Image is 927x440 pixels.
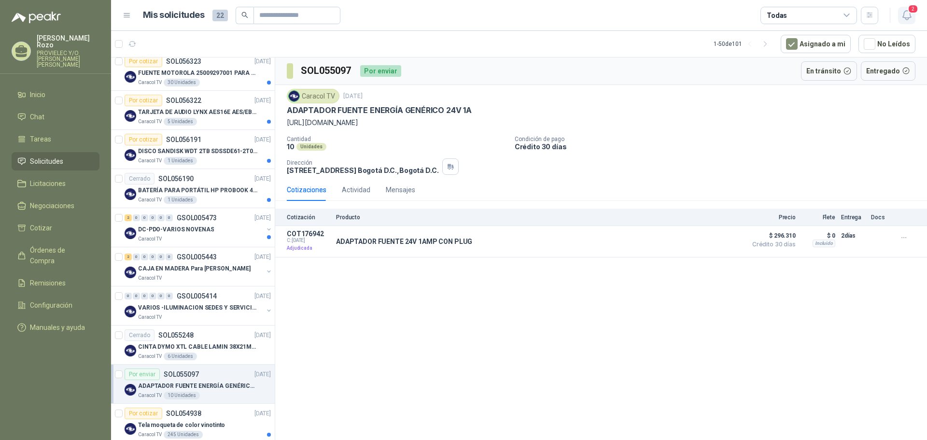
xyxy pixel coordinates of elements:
[125,293,132,299] div: 0
[30,156,63,167] span: Solicitudes
[861,61,916,81] button: Entregado
[336,214,742,221] p: Producto
[287,243,330,253] p: Adjudicada
[871,214,890,221] p: Docs
[212,10,228,21] span: 22
[138,313,162,321] p: Caracol TV
[125,369,160,380] div: Por enviar
[158,332,194,339] p: SOL055248
[254,96,271,105] p: [DATE]
[342,185,370,195] div: Actividad
[37,50,99,68] p: PROVIELEC Y/O [PERSON_NAME] [PERSON_NAME]
[254,331,271,340] p: [DATE]
[164,371,199,378] p: SOL055097
[138,157,162,165] p: Caracol TV
[133,214,140,221] div: 0
[241,12,248,18] span: search
[138,69,258,78] p: FUENTE MOTOROLA 25009297001 PARA EP450
[125,251,273,282] a: 2 0 0 0 0 0 GSOL005443[DATE] Company LogoCAJA EN MADERA Para [PERSON_NAME]Caracol TV
[287,117,915,128] p: [URL][DOMAIN_NAME]
[157,214,165,221] div: 0
[813,240,835,247] div: Incluido
[767,10,787,21] div: Todas
[138,342,258,352] p: CINTA DYMO XTL CABLE LAMIN 38X21MMBLANCO
[125,254,132,260] div: 2
[125,214,132,221] div: 2
[177,214,217,221] p: GSOL005473
[287,142,295,151] p: 10
[166,254,173,260] div: 0
[149,214,156,221] div: 0
[111,169,275,208] a: CerradoSOL056190[DATE] Company LogoBATERÍA PARA PORTÁTIL HP PROBOOK 430 G8Caracol TV1 Unidades
[30,134,51,144] span: Tareas
[125,56,162,67] div: Por cotizar
[30,245,90,266] span: Órdenes de Compra
[898,7,915,24] button: 2
[164,431,203,439] div: 245 Unidades
[125,384,136,396] img: Company Logo
[30,223,52,233] span: Cotizar
[287,238,330,243] span: C: [DATE]
[143,8,205,22] h1: Mis solicitudes
[125,134,162,145] div: Por cotizar
[30,322,85,333] span: Manuales y ayuda
[386,185,415,195] div: Mensajes
[747,214,796,221] p: Precio
[515,142,923,151] p: Crédito 30 días
[254,292,271,301] p: [DATE]
[125,329,154,341] div: Cerrado
[164,353,197,360] div: 6 Unidades
[141,293,148,299] div: 0
[125,149,136,161] img: Company Logo
[254,370,271,379] p: [DATE]
[164,392,200,399] div: 10 Unidades
[343,92,363,101] p: [DATE]
[138,303,258,312] p: VARIOS -ILUMINACION SEDES Y SERVICIOS
[138,264,251,273] p: CAJA EN MADERA Para [PERSON_NAME]
[360,65,401,77] div: Por enviar
[166,410,201,417] p: SOL054938
[125,110,136,122] img: Company Logo
[157,254,165,260] div: 0
[254,409,271,418] p: [DATE]
[801,230,835,241] p: $ 0
[138,235,162,243] p: Caracol TV
[166,293,173,299] div: 0
[166,214,173,221] div: 0
[254,135,271,144] p: [DATE]
[30,200,74,211] span: Negociaciones
[111,365,275,404] a: Por enviarSOL055097[DATE] Company LogoADAPTADOR FUENTE ENERGÍA GENÉRICO 24V 1ACaracol TV10 Unidades
[133,254,140,260] div: 0
[30,112,44,122] span: Chat
[164,196,197,204] div: 1 Unidades
[12,174,99,193] a: Licitaciones
[125,227,136,239] img: Company Logo
[125,267,136,278] img: Company Logo
[166,58,201,65] p: SOL056323
[125,212,273,243] a: 2 0 0 0 0 0 GSOL005473[DATE] Company LogoDC-PDO-VARIOS NOVENASCaracol TV
[125,408,162,419] div: Por cotizar
[125,71,136,83] img: Company Logo
[138,353,162,360] p: Caracol TV
[801,214,835,221] p: Flete
[149,254,156,260] div: 0
[111,326,275,365] a: CerradoSOL055248[DATE] Company LogoCINTA DYMO XTL CABLE LAMIN 38X21MMBLANCOCaracol TV6 Unidades
[138,274,162,282] p: Caracol TV
[254,253,271,262] p: [DATE]
[12,12,61,23] img: Logo peakr
[164,118,197,126] div: 5 Unidades
[287,159,438,166] p: Dirección
[164,79,200,86] div: 30 Unidades
[12,241,99,270] a: Órdenes de Compra
[287,214,330,221] p: Cotización
[12,130,99,148] a: Tareas
[747,241,796,247] span: Crédito 30 días
[111,52,275,91] a: Por cotizarSOL056323[DATE] Company LogoFUENTE MOTOROLA 25009297001 PARA EP450Caracol TV30 Unidades
[125,306,136,317] img: Company Logo
[858,35,915,53] button: No Leídos
[138,186,258,195] p: BATERÍA PARA PORTÁTIL HP PROBOOK 430 G8
[781,35,851,53] button: Asignado a mi
[166,136,201,143] p: SOL056191
[125,290,273,321] a: 0 0 0 0 0 0 GSOL005414[DATE] Company LogoVARIOS -ILUMINACION SEDES Y SERVICIOSCaracol TV
[289,91,299,101] img: Company Logo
